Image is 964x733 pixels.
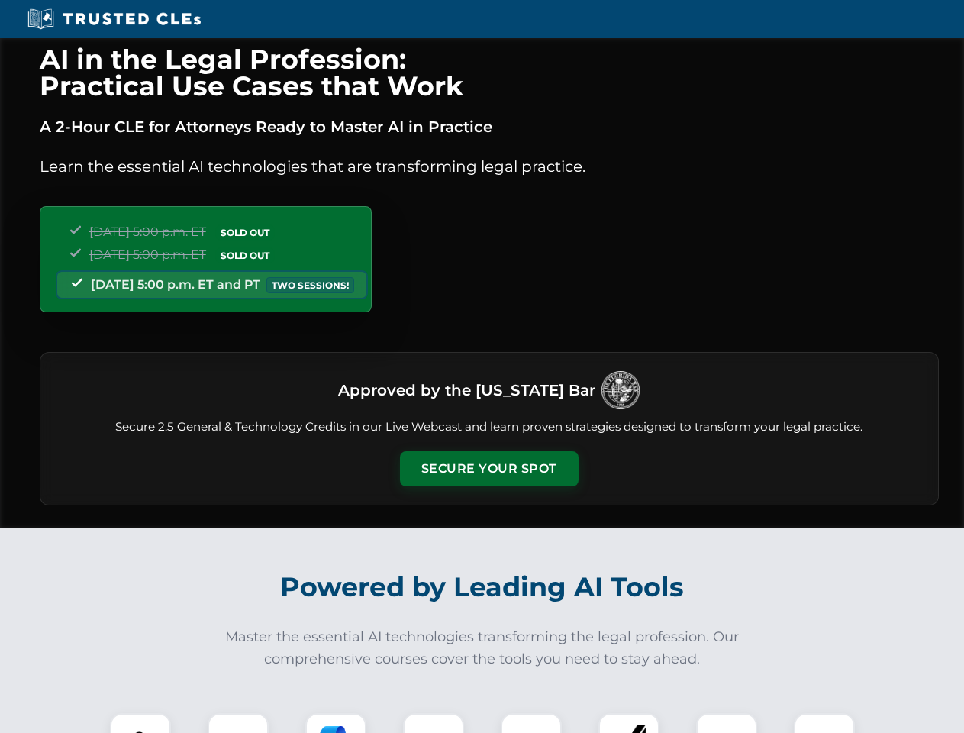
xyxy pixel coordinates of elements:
span: SOLD OUT [215,247,275,263]
p: Secure 2.5 General & Technology Credits in our Live Webcast and learn proven strategies designed ... [59,418,920,436]
img: Logo [601,371,640,409]
p: Master the essential AI technologies transforming the legal profession. Our comprehensive courses... [215,626,750,670]
img: Trusted CLEs [23,8,205,31]
p: A 2-Hour CLE for Attorneys Ready to Master AI in Practice [40,115,939,139]
h3: Approved by the [US_STATE] Bar [338,376,595,404]
span: [DATE] 5:00 p.m. ET [89,224,206,239]
button: Secure Your Spot [400,451,579,486]
p: Learn the essential AI technologies that are transforming legal practice. [40,154,939,179]
span: [DATE] 5:00 p.m. ET [89,247,206,262]
h1: AI in the Legal Profession: Practical Use Cases that Work [40,46,939,99]
h2: Powered by Leading AI Tools [60,560,905,614]
span: SOLD OUT [215,224,275,241]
